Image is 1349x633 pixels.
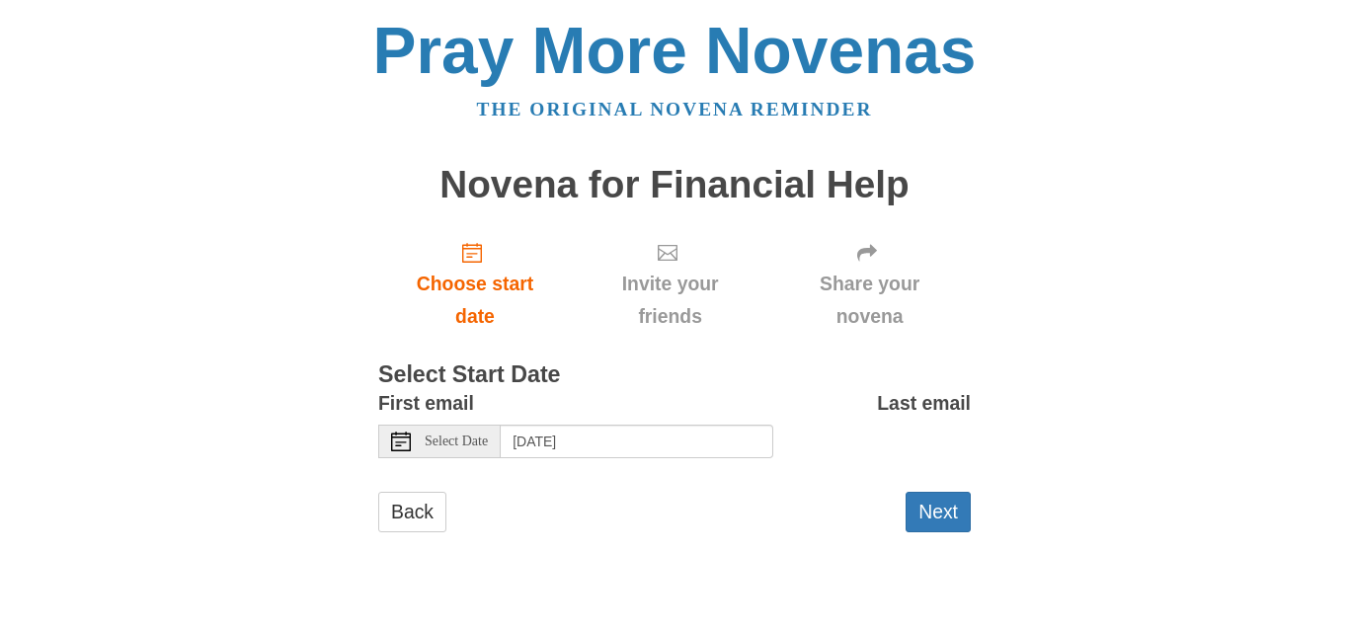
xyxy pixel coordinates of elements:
span: Choose start date [398,268,552,333]
a: Choose start date [378,225,572,343]
label: Last email [877,387,971,420]
h3: Select Start Date [378,362,971,388]
label: First email [378,387,474,420]
div: Click "Next" to confirm your start date first. [572,225,768,343]
a: Pray More Novenas [373,14,977,87]
div: Click "Next" to confirm your start date first. [768,225,971,343]
a: The original novena reminder [477,99,873,119]
span: Invite your friends [592,268,749,333]
span: Share your novena [788,268,951,333]
h1: Novena for Financial Help [378,164,971,206]
button: Next [906,492,971,532]
a: Back [378,492,446,532]
span: Select Date [425,435,488,448]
